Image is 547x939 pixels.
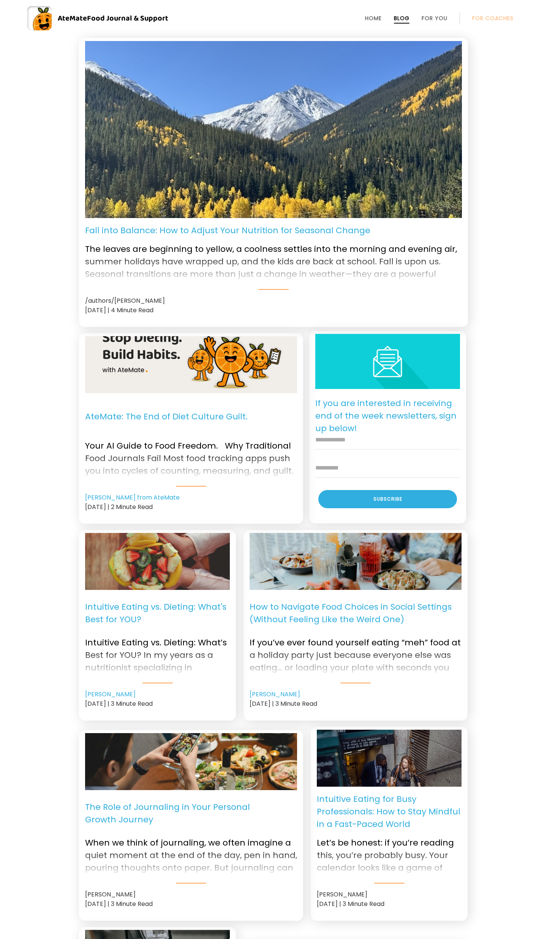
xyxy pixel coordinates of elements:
p: Intuitive Eating vs. Dieting: What's Best for YOU? [85,596,230,630]
div: AteMate [52,12,168,24]
p: AteMate: The End of Diet Culture Guilt. [85,399,248,433]
a: Intuitive Eating for Busy Professionals: How to Stay Mindful in a Fast-Paced World Let’s be hones... [317,793,462,884]
span: Food Journal & Support [87,12,168,24]
p: Let’s be honest: if you’re reading this, you’re probably busy. Your calendar looks like a game of... [317,830,462,873]
p: How to Navigate Food Choices in Social Settings (Without Feeling Like the Weird One) [250,596,462,630]
div: Subscribe [318,490,457,508]
a: AteMateFood Journal & Support [27,6,520,30]
a: Role of journaling. Image: Pexels - cottonbro studio [85,733,297,790]
img: Stop Dieting. Build Habits. with AteMate [85,310,297,420]
img: Intuitive Eating. Image: Unsplash-giancarlo-duarte [85,521,230,602]
a: [PERSON_NAME] [250,690,300,699]
img: Role of journaling. Image: Pexels - cottonbro studio [85,699,297,825]
a: [PERSON_NAME] [85,690,136,699]
a: Intuitive Eating vs. Dieting: What's Best for YOU? Intuitive Eating vs. Dieting: What’s Best for ... [85,596,230,683]
p: If you are interested in receiving end of the week newsletters, sign up below! [315,397,460,435]
img: Smiley face [315,334,460,389]
a: Home [365,15,382,21]
div: [DATE] | 3 Minute Read [317,899,462,909]
div: [DATE] | 2 Minute Read [85,502,297,512]
p: When we think of journaling, we often imagine a quiet moment at the end of the day, pen in hand, ... [85,830,297,873]
a: AteMate: The End of Diet Culture Guilt. Your AI Guide to Food Freedom. Why Traditional Food Journ... [85,399,297,487]
a: [PERSON_NAME] from AteMate [85,493,180,502]
a: The Role of Journaling in Your Personal Growth Journey When we think of journaling, we often imag... [85,796,297,884]
div: [DATE] | 3 Minute Read [250,699,462,708]
a: Fall into Balance: How to Adjust Your Nutrition for Seasonal Change The leaves are beginning to y... [85,224,462,290]
p: Intuitive Eating vs. Dieting: What’s Best for YOU? In my years as a nutritionist specializing in ... [85,630,230,673]
a: For Coaches [472,15,514,21]
div: [DATE] | 3 Minute Read [85,899,297,909]
a: intuitive eating for bust professionals. Image: Pexels - Mizuno K [317,730,462,787]
a: For You [422,15,447,21]
img: intuitive eating for bust professionals. Image: Pexels - Mizuno K [317,710,462,806]
div: [PERSON_NAME] [317,890,462,899]
div: [DATE] | 4 Minute Read [85,305,462,315]
a: Blog [394,15,409,21]
a: Intuitive Eating. Image: Unsplash-giancarlo-duarte [85,533,230,590]
img: Social Eating. Image: Pexels - thecactusena ‎ [250,503,462,621]
p: If you’ve ever found yourself eating “meh” food at a holiday party just because everyone else was... [250,630,462,673]
p: The leaves are beginning to yellow, a coolness settles into the morning and evening air, summer h... [85,237,462,279]
a: How to Navigate Food Choices in Social Settings (Without Feeling Like the Weird One) If you’ve ev... [250,596,462,683]
p: Your AI Guide to Food Freedom. Why Traditional Food Journals Fail Most food tracking apps push yo... [85,433,297,476]
div: /authors/[PERSON_NAME] [85,296,462,305]
p: Intuitive Eating for Busy Professionals: How to Stay Mindful in a Fast-Paced World [317,793,462,830]
img: Autumn in Colorado [85,41,462,218]
a: Stop Dieting. Build Habits. with AteMate [85,336,297,393]
div: [PERSON_NAME] [85,890,297,899]
p: Fall into Balance: How to Adjust Your Nutrition for Seasonal Change [85,224,370,237]
div: [DATE] | 3 Minute Read [85,699,230,708]
p: The Role of Journaling in Your Personal Growth Journey [85,796,297,830]
a: Social Eating. Image: Pexels - thecactusena ‎ [250,533,462,590]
